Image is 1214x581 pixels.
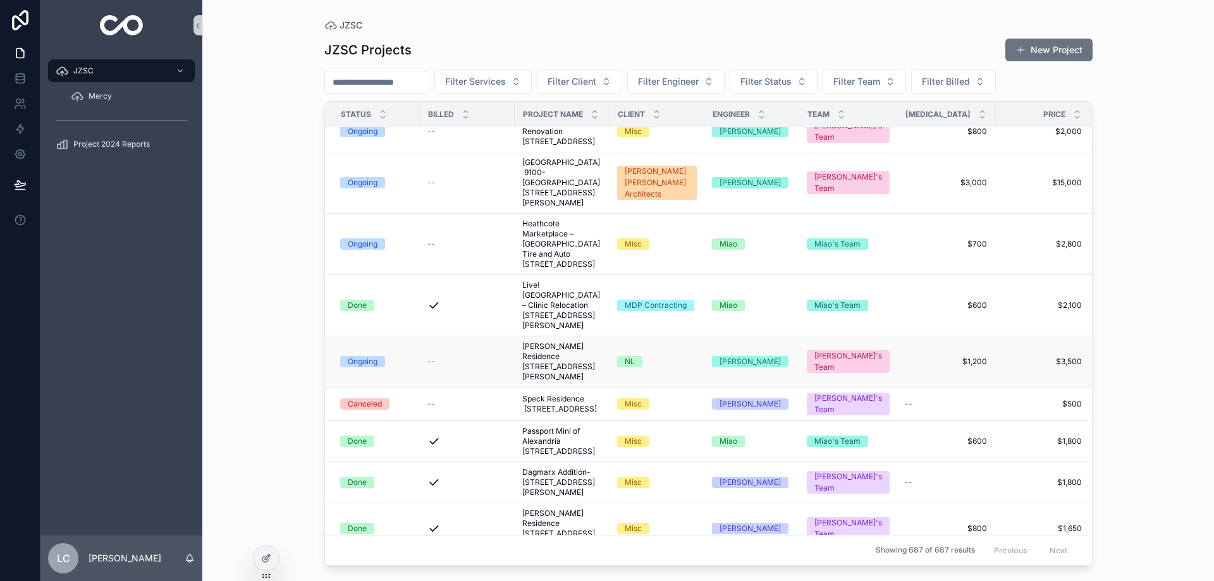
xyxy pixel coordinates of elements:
[876,546,975,556] span: Showing 687 of 687 results
[712,356,792,367] a: [PERSON_NAME]
[905,399,912,409] span: --
[340,126,412,137] a: Ongoing
[740,75,792,88] span: Filter Status
[427,126,507,137] a: --
[1002,178,1082,188] a: $15,000
[340,523,412,534] a: Done
[617,398,697,410] a: Misc
[617,436,697,447] a: Misc
[905,178,987,188] a: $3,000
[522,394,602,414] a: Speck Residence [STREET_ADDRESS]
[617,477,697,488] a: Misc
[1002,126,1082,137] a: $2,000
[712,238,792,250] a: Miao
[905,109,971,119] span: [MEDICAL_DATA]
[807,171,890,194] a: [PERSON_NAME]'s Team
[720,477,781,488] div: [PERSON_NAME]
[720,436,737,447] div: Miao
[905,357,987,367] a: $1,200
[807,517,890,540] a: [PERSON_NAME]'s Team
[720,523,781,534] div: [PERSON_NAME]
[922,75,970,88] span: Filter Billed
[57,551,70,566] span: LC
[340,398,412,410] a: Canceled
[720,238,737,250] div: Miao
[627,70,725,94] button: Select Button
[348,477,367,488] div: Done
[617,356,697,367] a: NL
[905,239,987,249] span: $700
[905,436,987,446] a: $600
[348,300,367,311] div: Done
[73,139,150,149] span: Project 2024 Reports
[638,75,699,88] span: Filter Engineer
[348,436,367,447] div: Done
[523,109,583,119] span: Project Name
[905,477,987,487] a: --
[522,426,602,456] a: Passport Mini of Alexandria [STREET_ADDRESS]
[905,523,987,534] a: $800
[522,219,602,269] a: Heathcote Marketplace – [GEOGRAPHIC_DATA] Tire and Auto [STREET_ADDRESS]
[625,238,642,250] div: Misc
[905,477,912,487] span: --
[340,177,412,188] a: Ongoing
[730,70,818,94] button: Select Button
[340,477,412,488] a: Done
[712,477,792,488] a: [PERSON_NAME]
[348,238,377,250] div: Ongoing
[48,59,195,82] a: JZSC
[720,398,781,410] div: [PERSON_NAME]
[814,120,882,143] div: [PERSON_NAME]'s Team
[522,116,602,147] span: [PERSON_NAME] Renovation [STREET_ADDRESS]
[617,523,697,534] a: Misc
[814,171,882,194] div: [PERSON_NAME]'s Team
[823,70,906,94] button: Select Button
[73,66,94,76] span: JZSC
[340,19,362,32] span: JZSC
[911,70,996,94] button: Select Button
[720,356,781,367] div: [PERSON_NAME]
[625,477,642,488] div: Misc
[434,70,532,94] button: Select Button
[814,436,861,447] div: Miao's Team
[720,177,781,188] div: [PERSON_NAME]
[1005,39,1093,61] a: New Project
[100,15,144,35] img: App logo
[63,85,195,107] a: Mercy
[807,300,890,311] a: Miao's Team
[905,399,987,409] a: --
[341,109,371,119] span: Status
[522,508,602,549] span: [PERSON_NAME] Residence [STREET_ADDRESS][US_STATE]
[807,436,890,447] a: Miao's Team
[720,126,781,137] div: [PERSON_NAME]
[712,436,792,447] a: Miao
[814,471,882,494] div: [PERSON_NAME]'s Team
[427,126,435,137] span: --
[1002,357,1082,367] a: $3,500
[1002,300,1082,310] a: $2,100
[522,467,602,498] span: Dagmarx Addition-[STREET_ADDRESS][PERSON_NAME]
[1002,399,1082,409] a: $500
[1002,239,1082,249] a: $2,800
[807,120,890,143] a: [PERSON_NAME]'s Team
[1002,436,1082,446] a: $1,800
[625,166,689,200] div: [PERSON_NAME] [PERSON_NAME] Architects
[324,19,362,32] a: JZSC
[1002,523,1082,534] span: $1,650
[1002,477,1082,487] a: $1,800
[814,517,882,540] div: [PERSON_NAME]'s Team
[427,239,435,249] span: --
